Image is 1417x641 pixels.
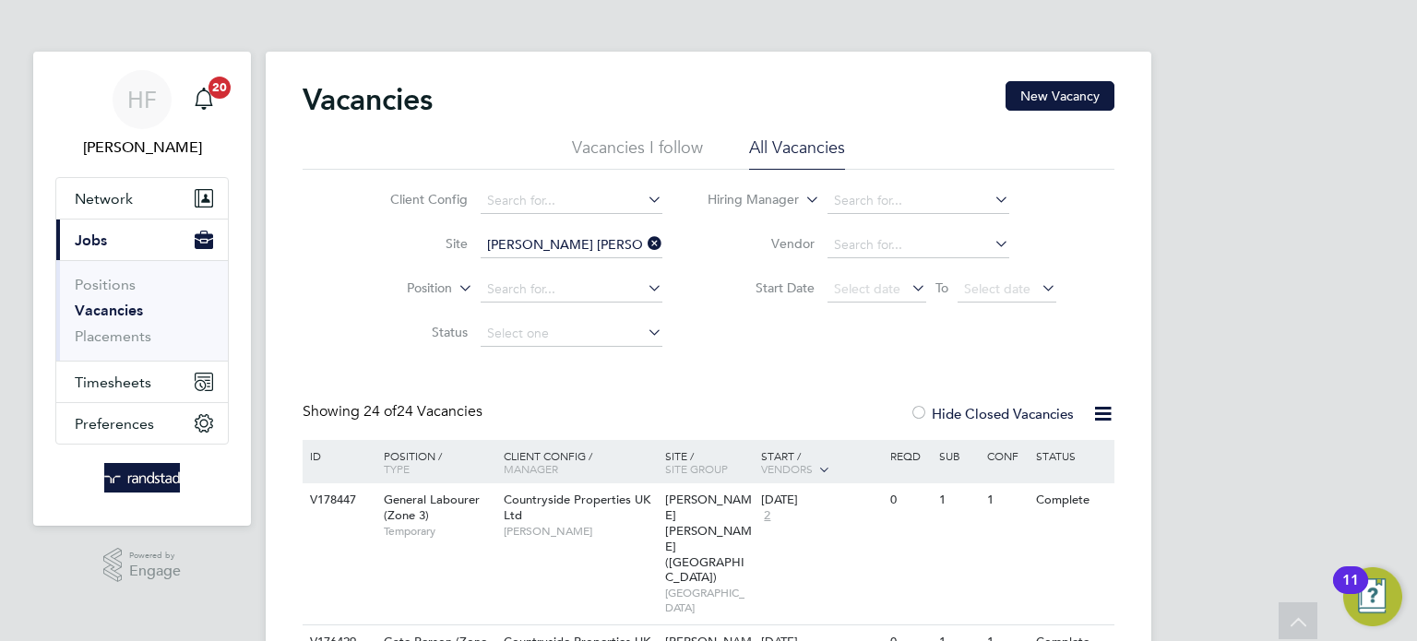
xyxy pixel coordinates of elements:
[75,327,151,345] a: Placements
[129,548,181,564] span: Powered by
[33,52,251,526] nav: Main navigation
[935,483,982,517] div: 1
[370,440,499,484] div: Position /
[56,220,228,260] button: Jobs
[982,483,1030,517] div: 1
[1031,483,1112,517] div: Complete
[104,463,181,493] img: randstad-logo-retina.png
[504,524,656,539] span: [PERSON_NAME]
[708,279,815,296] label: Start Date
[303,81,433,118] h2: Vacancies
[708,235,815,252] label: Vendor
[828,232,1009,258] input: Search for...
[756,440,886,486] div: Start /
[127,88,157,112] span: HF
[504,461,558,476] span: Manager
[661,440,757,484] div: Site /
[1342,580,1359,604] div: 11
[982,440,1030,471] div: Conf
[761,461,813,476] span: Vendors
[103,548,182,583] a: Powered byEngage
[56,260,228,361] div: Jobs
[761,508,773,524] span: 2
[828,188,1009,214] input: Search for...
[75,302,143,319] a: Vacancies
[572,137,703,170] li: Vacancies I follow
[75,190,133,208] span: Network
[56,178,228,219] button: Network
[362,235,468,252] label: Site
[1006,81,1114,111] button: New Vacancy
[56,403,228,444] button: Preferences
[362,191,468,208] label: Client Config
[346,279,452,298] label: Position
[834,280,900,297] span: Select date
[749,137,845,170] li: All Vacancies
[481,277,662,303] input: Search for...
[75,415,154,433] span: Preferences
[504,492,650,523] span: Countryside Properties UK Ltd
[75,374,151,391] span: Timesheets
[886,483,934,517] div: 0
[665,461,728,476] span: Site Group
[930,276,954,300] span: To
[208,77,231,99] span: 20
[362,324,468,340] label: Status
[384,492,480,523] span: General Labourer (Zone 3)
[481,188,662,214] input: Search for...
[55,70,229,159] a: HF[PERSON_NAME]
[693,191,799,209] label: Hiring Manager
[910,405,1074,422] label: Hide Closed Vacancies
[886,440,934,471] div: Reqd
[481,321,662,347] input: Select one
[499,440,661,484] div: Client Config /
[935,440,982,471] div: Sub
[665,492,752,585] span: [PERSON_NAME] [PERSON_NAME] ([GEOGRAPHIC_DATA])
[75,231,107,249] span: Jobs
[1343,567,1402,626] button: Open Resource Center, 11 new notifications
[305,483,370,517] div: V178447
[761,493,881,508] div: [DATE]
[75,276,136,293] a: Positions
[305,440,370,471] div: ID
[55,137,229,159] span: Hollie Furby
[665,586,753,614] span: [GEOGRAPHIC_DATA]
[481,232,662,258] input: Search for...
[55,463,229,493] a: Go to home page
[1031,440,1112,471] div: Status
[363,402,482,421] span: 24 Vacancies
[384,461,410,476] span: Type
[185,70,222,129] a: 20
[56,362,228,402] button: Timesheets
[384,524,494,539] span: Temporary
[964,280,1030,297] span: Select date
[303,402,486,421] div: Showing
[363,402,397,421] span: 24 of
[129,564,181,579] span: Engage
